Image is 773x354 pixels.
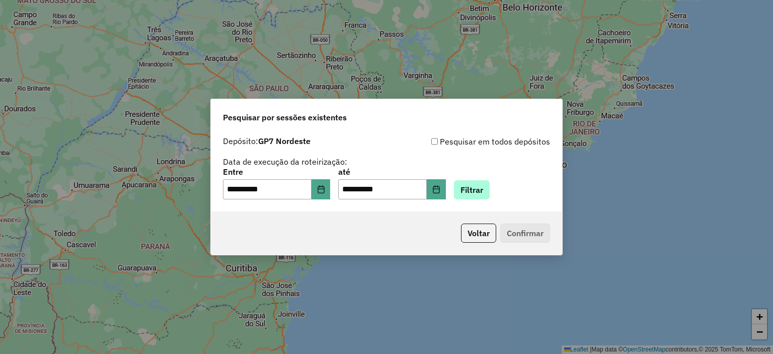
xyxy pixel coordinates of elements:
[223,166,330,178] label: Entre
[223,111,347,123] span: Pesquisar por sessões existentes
[427,179,446,199] button: Choose Date
[223,135,311,147] label: Depósito:
[454,180,490,199] button: Filtrar
[461,224,496,243] button: Voltar
[338,166,445,178] label: até
[258,136,311,146] strong: GP7 Nordeste
[223,156,347,168] label: Data de execução da roteirização:
[312,179,331,199] button: Choose Date
[386,135,550,148] div: Pesquisar em todos depósitos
